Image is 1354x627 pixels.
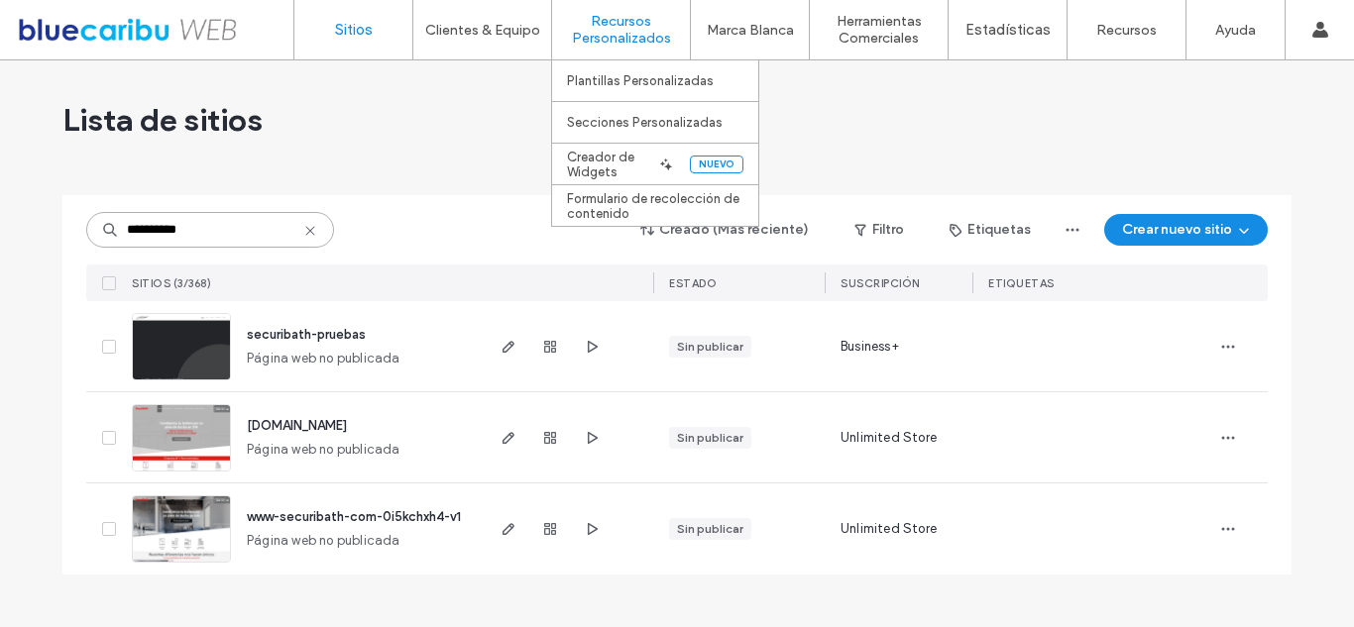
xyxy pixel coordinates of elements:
label: Creador de Widgets [567,150,652,179]
span: Página web no publicada [247,349,400,368]
a: Creador de Widgets [567,144,690,184]
button: Creado (Más reciente) [623,214,827,246]
button: Etiquetas [932,214,1049,246]
span: Lista de sitios [62,100,263,140]
a: Formulario de recolección de contenido [567,185,758,226]
span: Suscripción [841,276,920,290]
span: Página web no publicada [247,531,400,551]
label: Plantillas Personalizadas [567,73,714,88]
a: Plantillas Personalizadas [567,60,758,101]
span: Ayuda [43,14,97,32]
button: Filtro [835,214,924,246]
label: Ayuda [1215,22,1256,39]
span: ETIQUETAS [988,276,1055,290]
div: Sin publicar [677,520,743,538]
div: Nuevo [690,156,743,173]
a: www-securibath-com-0i5kchxh4-v1 [247,509,461,524]
div: Sin publicar [677,429,743,447]
button: Crear nuevo sitio [1104,214,1268,246]
span: ESTADO [669,276,717,290]
label: Recursos Personalizados [552,13,690,47]
span: Unlimited Store [841,428,937,448]
a: securibath-pruebas [247,327,366,342]
label: Secciones Personalizadas [567,115,723,130]
span: Unlimited Store [841,519,937,539]
label: Formulario de recolección de contenido [567,191,758,221]
a: [DOMAIN_NAME] [247,418,347,433]
label: Marca Blanca [707,22,794,39]
label: Estadísticas [965,21,1051,39]
span: SITIOS (3/368) [132,276,211,290]
label: Herramientas Comerciales [810,13,948,47]
a: Secciones Personalizadas [567,102,758,143]
label: Sitios [335,21,373,39]
label: Clientes & Equipo [425,22,540,39]
span: Página web no publicada [247,440,400,460]
span: Business+ [841,337,899,357]
div: Sin publicar [677,338,743,356]
label: Recursos [1096,22,1157,39]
